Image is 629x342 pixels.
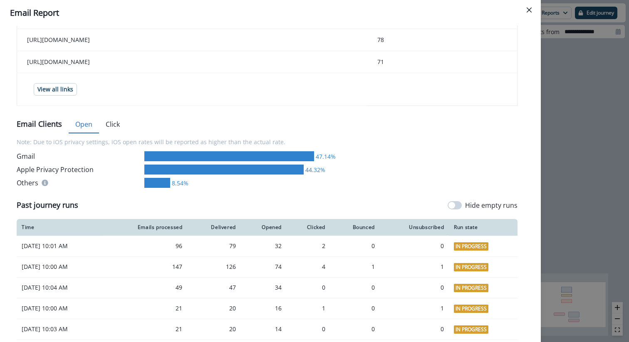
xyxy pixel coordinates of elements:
div: 34 [246,283,282,292]
div: 126 [192,263,235,271]
div: 96 [108,242,183,250]
div: 1 [385,304,444,312]
p: Hide empty runs [465,200,518,210]
div: 47.14% [314,152,336,161]
div: 2 [292,242,325,250]
button: View all links [34,83,77,96]
p: View all links [37,86,73,93]
div: 0 [385,325,444,333]
div: 0 [385,242,444,250]
div: Emails processed [108,224,183,231]
div: Email Report [10,7,531,19]
p: [DATE] 10:00 AM [22,304,98,312]
div: 147 [108,263,183,271]
div: 20 [192,325,235,333]
div: 16 [246,304,282,312]
div: 49 [108,283,183,292]
td: [URL][DOMAIN_NAME] [17,29,367,51]
p: Past journey runs [17,199,78,211]
span: In Progress [454,263,488,271]
div: 79 [192,242,235,250]
td: 78 [367,29,518,51]
div: 21 [108,325,183,333]
span: In Progress [454,284,488,292]
button: Close [523,3,536,17]
td: 71 [367,51,518,73]
span: In Progress [454,305,488,313]
div: 0 [385,283,444,292]
button: Click [99,116,126,133]
div: 32 [246,242,282,250]
div: 74 [246,263,282,271]
td: [URL][DOMAIN_NAME] [17,51,367,73]
div: Gmail [17,151,141,161]
div: Clicked [292,224,325,231]
p: Note: Due to iOS privacy settings, iOS open rates will be reported as higher than the actual rate. [17,133,518,151]
div: 0 [335,242,375,250]
span: In Progress [454,242,488,251]
span: In Progress [454,325,488,334]
div: Opened [246,224,282,231]
p: [DATE] 10:04 AM [22,283,98,292]
div: 0 [292,325,325,333]
div: 0 [335,325,375,333]
div: 14 [246,325,282,333]
div: Run state [454,224,513,231]
div: Unsubscribed [385,224,444,231]
div: 8.54% [170,179,188,187]
div: Time [22,224,98,231]
div: 0 [335,283,375,292]
div: 0 [292,283,325,292]
div: Others [17,178,141,188]
div: Bounced [335,224,375,231]
div: Delivered [192,224,235,231]
div: 20 [192,304,235,312]
div: 44.32% [304,165,325,174]
div: 4 [292,263,325,271]
p: [DATE] 10:00 AM [22,263,98,271]
p: Email Clients [17,118,62,130]
p: [DATE] 10:01 AM [22,242,98,250]
div: 1 [292,304,325,312]
div: 47 [192,283,235,292]
button: Open [69,116,99,133]
div: 1 [385,263,444,271]
p: [DATE] 10:03 AM [22,325,98,333]
div: 1 [335,263,375,271]
div: 21 [108,304,183,312]
div: Apple Privacy Protection [17,165,141,175]
div: 0 [335,304,375,312]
